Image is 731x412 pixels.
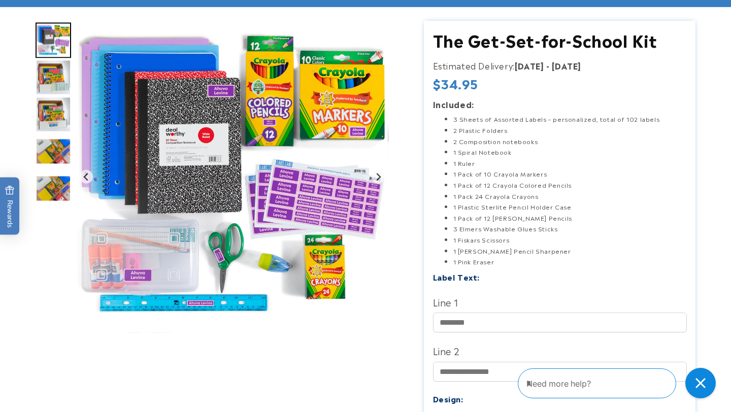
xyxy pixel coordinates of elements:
li: 1 Ruler [453,158,687,169]
div: Go to slide 7 [36,170,71,206]
strong: Included: [433,98,474,110]
li: 1 Spiral Notebook [453,147,687,158]
strong: [DATE] [552,59,581,72]
label: Design: [433,393,463,404]
label: Label Text: [433,271,480,283]
li: 3 Sheets of Assorted Labels – personalized, total of 102 labels [453,114,687,125]
li: 1 Plastic Sterlite Pencil Holder Case [453,201,687,213]
li: 2 Composition notebooks [453,136,687,147]
button: Previous slide [80,170,93,184]
img: null [36,138,71,164]
strong: [DATE] [515,59,544,72]
li: 1 Fiskars Scissors [453,234,687,246]
media-gallery: Gallery Viewer [36,21,398,338]
p: Estimated Delivery: [433,58,687,73]
button: Next slide [372,170,385,184]
li: 3 Elmers Washable Glues Sticks [453,223,687,234]
li: 1 Pink Eraser [453,256,687,267]
li: 1 Pack 24 Crayola Crayons [453,191,687,202]
img: null [36,96,71,132]
li: 2 Plastic Folders [453,125,687,136]
li: 1 [PERSON_NAME] Pencil Sharpener [453,246,687,257]
strong: - [546,59,550,72]
label: Line 1 [433,294,687,310]
div: Go to slide 4 [36,59,71,95]
img: null [76,21,388,333]
div: Go to slide 3 [36,22,71,58]
li: 1 Pack of 10 Crayola Markers [453,168,687,180]
label: Line 2 [433,342,687,359]
li: 1 Pack of 12 Crayola Colored Pencils [453,180,687,191]
img: null [36,175,71,202]
span: Rewards [5,186,15,228]
div: Go to slide 5 [36,96,71,132]
li: 1 Pack of 12 [PERSON_NAME] Pencils [453,213,687,224]
iframe: Gorgias Floating Chat [518,364,721,402]
img: null [36,22,71,58]
h1: The Get-Set-for-School Kit [433,29,687,51]
img: null [36,59,71,95]
span: $34.95 [433,76,479,91]
div: Go to slide 6 [36,133,71,169]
